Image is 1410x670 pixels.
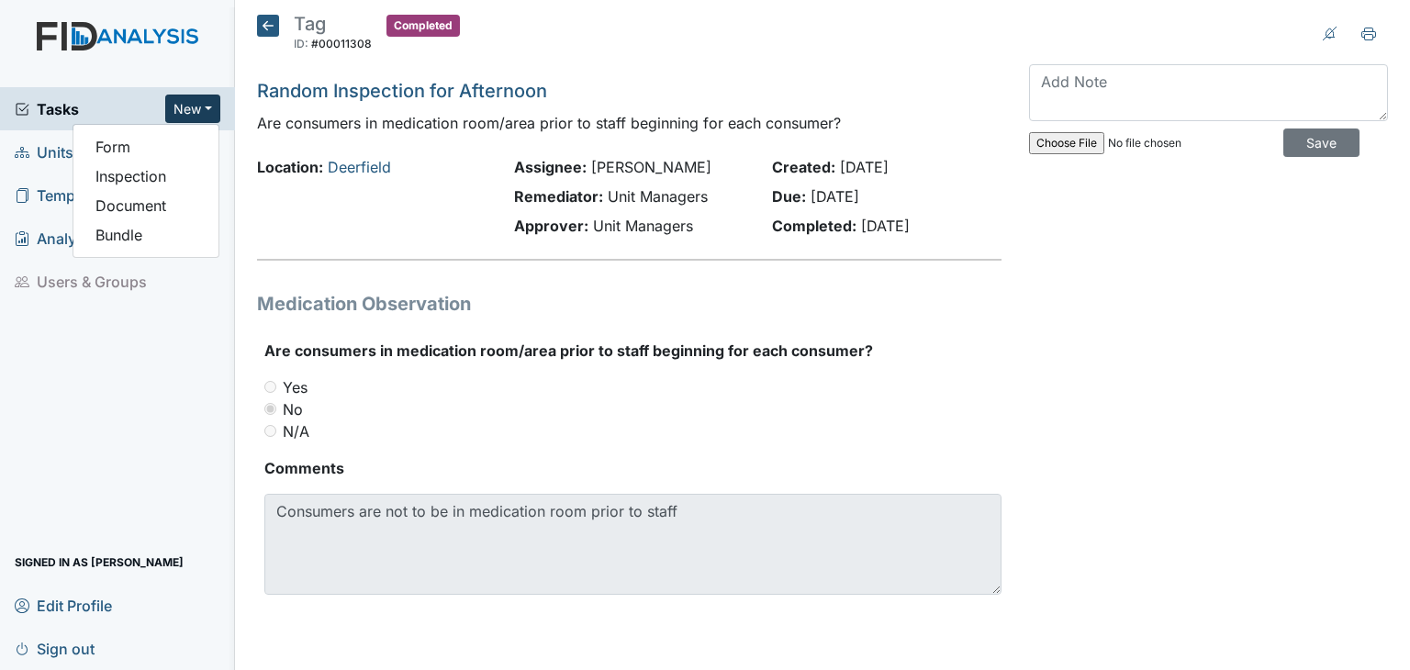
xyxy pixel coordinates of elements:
strong: Completed: [772,217,856,235]
span: Unit Managers [593,217,693,235]
input: N/A [264,425,276,437]
span: [DATE] [811,187,859,206]
span: #00011308 [311,37,372,50]
a: Form [73,132,218,162]
span: Completed [386,15,460,37]
a: Deerfield [328,158,391,176]
span: Unit Managers [608,187,708,206]
strong: Comments [264,457,1002,479]
strong: Location: [257,158,323,176]
span: [PERSON_NAME] [591,158,711,176]
input: No [264,403,276,415]
a: Bundle [73,220,218,250]
label: No [283,398,303,420]
span: [DATE] [861,217,910,235]
span: [DATE] [840,158,889,176]
strong: Due: [772,187,806,206]
label: Are consumers in medication room/area prior to staff beginning for each consumer? [264,340,873,362]
strong: Remediator: [514,187,603,206]
input: Save [1283,128,1360,157]
strong: Assignee: [514,158,587,176]
span: Sign out [15,634,95,663]
span: Tag [294,13,326,35]
label: Yes [283,376,308,398]
a: Document [73,191,218,220]
span: Analysis [15,224,96,252]
span: ID: [294,37,308,50]
a: Random Inspection for Afternoon [257,80,547,102]
span: Edit Profile [15,591,112,620]
input: Yes [264,381,276,393]
a: Inspection [73,162,218,191]
button: New [165,95,220,123]
h1: Medication Observation [257,290,1002,318]
span: Templates [15,181,108,209]
textarea: Consumers are not to be in medication room prior to staff [264,494,1002,595]
strong: Approver: [514,217,588,235]
strong: Created: [772,158,835,176]
span: Signed in as [PERSON_NAME] [15,548,184,576]
label: N/A [283,420,309,442]
span: Units [15,138,73,166]
a: Tasks [15,98,165,120]
p: Are consumers in medication room/area prior to staff beginning for each consumer? [257,112,1002,134]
